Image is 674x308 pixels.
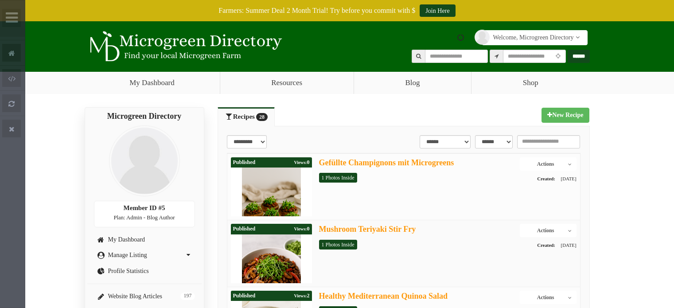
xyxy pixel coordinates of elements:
[557,242,577,250] span: [DATE]
[553,54,563,59] i: Use Current Location
[85,31,284,62] img: Microgreen Directory
[420,135,471,148] select: sortFilter-1
[520,224,576,237] button: Actions
[319,173,357,183] a: 1 Photos Inside
[537,242,555,250] span: Created:
[294,226,307,231] span: Views:
[94,236,195,243] a: My Dashboard
[180,292,195,300] span: 197
[94,112,195,121] h4: Microgreen Directory
[94,268,195,274] a: Profile Statistics
[471,72,589,94] a: Shop
[420,4,455,17] a: Join Here
[482,30,588,45] a: Welcome, Microgreen Directory
[227,135,267,148] select: select-1
[294,291,309,301] span: 2
[231,291,312,301] div: Published
[85,72,220,94] a: My Dashboard
[319,158,454,167] a: Gefüllte Champignons mit Microgreens
[113,214,175,221] span: Plan: Admin - Blog Author
[6,11,18,25] i: Wide Admin Panel
[94,293,195,300] a: 197 Website Blog Articles
[319,225,416,234] a: Mushroom Teriyaki Stir Fry
[220,72,354,94] a: Resources
[242,168,301,256] img: 46b3f4ce5fbafb854debfdf81f815fa5
[256,113,268,121] span: 28
[319,292,448,300] a: Healthy Mediterranean Quinoa Salad
[354,72,471,94] a: Blog
[94,252,195,258] a: Manage Listing
[520,157,576,171] button: Actions
[231,157,312,168] div: Published
[475,30,490,45] img: profile profile holder
[537,175,555,183] span: Created:
[520,291,576,304] button: Actions
[231,224,312,234] div: Published
[294,224,309,234] span: 0
[319,240,357,250] a: 1 Photos Inside
[78,4,596,17] div: Farmers: Summer Deal 2 Month Trial! Try before you commit with $
[294,160,307,165] span: Views:
[294,158,309,168] span: 0
[294,293,307,298] span: Views:
[557,175,577,183] span: [DATE]
[475,135,513,148] select: statusFilter-1
[218,107,275,126] a: Recipes28
[124,204,165,211] span: Member ID #5
[542,108,589,123] a: New Recipe
[109,125,180,196] img: profile profile holder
